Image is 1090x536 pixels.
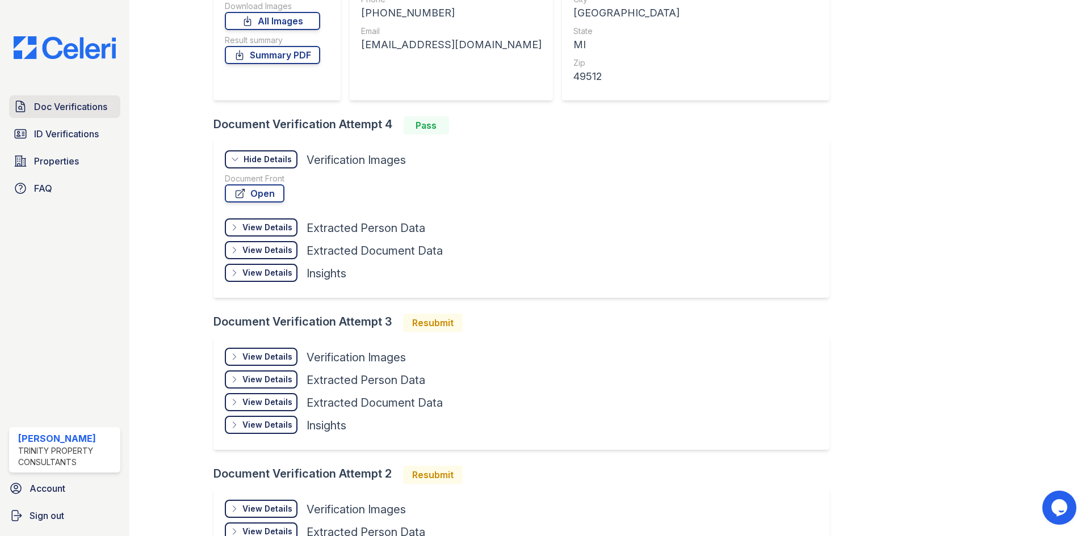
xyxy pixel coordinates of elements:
div: Result summary [225,35,320,46]
div: Hide Details [244,154,292,165]
div: Email [361,26,542,37]
a: Open [225,184,284,202]
img: CE_Logo_Blue-a8612792a0a2168367f1c8372b55b34899dd931a85d93a1a3d3e32e68fde9ad4.png [5,36,125,59]
div: Insights [307,417,346,433]
span: Properties [34,154,79,168]
div: Document Verification Attempt 2 [213,466,839,484]
a: Account [5,477,125,500]
div: [PHONE_NUMBER] [361,5,542,21]
div: Document Verification Attempt 4 [213,116,839,134]
a: Properties [9,150,120,172]
div: Download Images [225,1,320,12]
span: ID Verifications [34,127,99,141]
div: Document Front [225,173,284,184]
div: Extracted Document Data [307,395,443,411]
div: Extracted Person Data [307,220,425,236]
a: ID Verifications [9,123,120,145]
div: View Details [242,244,292,256]
div: Extracted Document Data [307,243,443,259]
div: Insights [307,265,346,281]
div: View Details [242,222,292,233]
div: Resubmit [403,466,463,484]
div: Resubmit [403,314,463,332]
div: Zip [573,57,818,69]
div: Extracted Person Data [307,372,425,388]
span: Doc Verifications [34,100,107,113]
div: MI [573,37,818,53]
div: View Details [242,374,292,385]
a: Sign out [5,504,125,527]
div: View Details [242,419,292,431]
div: 49512 [573,69,818,85]
a: Summary PDF [225,46,320,64]
a: FAQ [9,177,120,200]
a: Doc Verifications [9,95,120,118]
span: Sign out [30,509,64,522]
div: [GEOGRAPHIC_DATA] [573,5,818,21]
div: State [573,26,818,37]
div: [PERSON_NAME] [18,432,116,445]
div: View Details [242,351,292,362]
div: View Details [242,396,292,408]
span: FAQ [34,182,52,195]
div: Document Verification Attempt 3 [213,314,839,332]
div: View Details [242,267,292,278]
a: All Images [225,12,320,30]
div: Pass [404,116,449,134]
div: Trinity Property Consultants [18,445,116,468]
span: Account [30,482,65,495]
iframe: chat widget [1042,491,1079,525]
div: Verification Images [307,349,406,365]
div: Verification Images [307,152,406,168]
div: View Details [242,503,292,514]
div: [EMAIL_ADDRESS][DOMAIN_NAME] [361,37,542,53]
div: Verification Images [307,501,406,517]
